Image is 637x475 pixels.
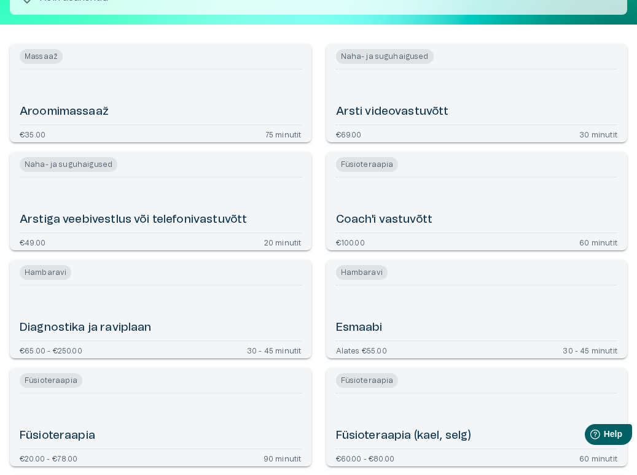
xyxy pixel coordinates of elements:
[20,157,117,172] span: Naha- ja suguhaigused
[20,373,82,388] span: Füsioteraapia
[336,428,472,444] h6: Füsioteraapia (kael, selg)
[563,346,617,353] p: 30 - 45 minutit
[20,320,152,336] h6: Diagnostika ja raviplaan
[336,265,388,280] span: Hambaravi
[336,130,362,137] p: €69.00
[326,260,628,358] a: Open service booking details
[336,49,434,64] span: Naha- ja suguhaigused
[10,152,311,250] a: Open service booking details
[336,320,383,336] h6: Esmaabi
[326,44,628,142] a: Open service booking details
[264,454,302,461] p: 90 minutit
[336,238,365,245] p: €100.00
[20,104,109,120] h6: Aroomimassaaž
[247,346,302,353] p: 30 - 45 minutit
[336,346,387,353] p: Alates €55.00
[265,130,302,137] p: 75 minutit
[579,238,617,245] p: 60 minutit
[20,454,78,461] p: €20.00 - €78.00
[336,454,395,461] p: €60.00 - €80.00
[326,368,628,466] a: Open service booking details
[336,212,433,228] h6: Coach'i vastuvõtt
[326,152,628,250] a: Open service booking details
[579,454,617,461] p: 60 minutit
[20,265,71,280] span: Hambaravi
[579,130,617,137] p: 30 minutit
[541,419,637,454] iframe: Help widget launcher
[264,238,302,245] p: 20 minutit
[336,157,399,172] span: Füsioteraapia
[10,44,311,142] a: Open service booking details
[336,104,449,120] h6: Arsti videovastuvõtt
[20,212,247,228] h6: Arstiga veebivestlus või telefonivastuvõtt
[10,260,311,358] a: Open service booking details
[20,49,63,64] span: Massaaž
[20,346,82,353] p: €65.00 - €250.00
[20,428,95,444] h6: Füsioteraapia
[20,238,45,245] p: €49.00
[20,130,45,137] p: €35.00
[336,373,399,388] span: Füsioteraapia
